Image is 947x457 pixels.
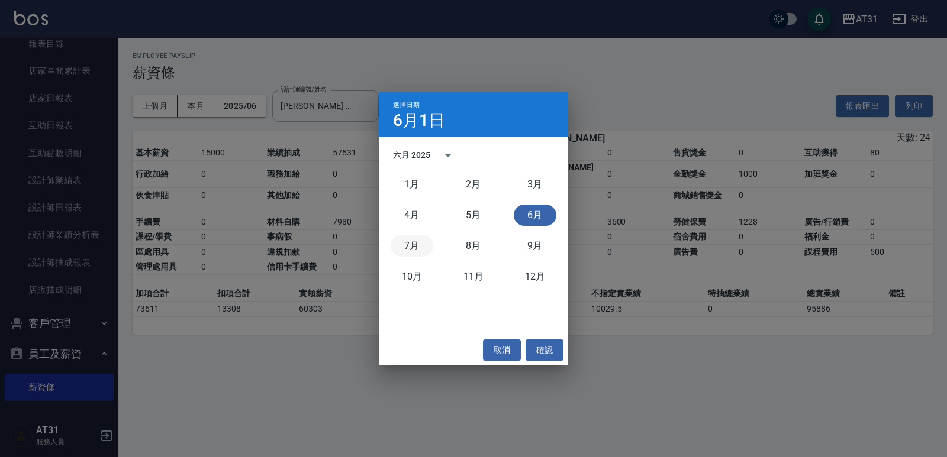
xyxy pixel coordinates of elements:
[526,339,563,361] button: 確認
[483,339,521,361] button: 取消
[434,141,462,170] button: calendar view is open, switch to year view
[514,174,556,195] button: 三月
[452,266,495,287] button: 十一月
[393,149,430,161] div: 六月 2025
[391,235,433,257] button: 七月
[452,235,495,257] button: 八月
[393,101,420,109] span: 選擇日期
[452,174,495,195] button: 二月
[514,266,556,287] button: 十二月
[452,205,495,226] button: 五月
[391,174,433,195] button: 一月
[393,114,445,128] h4: 6月1日
[391,205,433,226] button: 四月
[514,235,556,257] button: 九月
[391,266,433,287] button: 十月
[514,205,556,226] button: 六月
